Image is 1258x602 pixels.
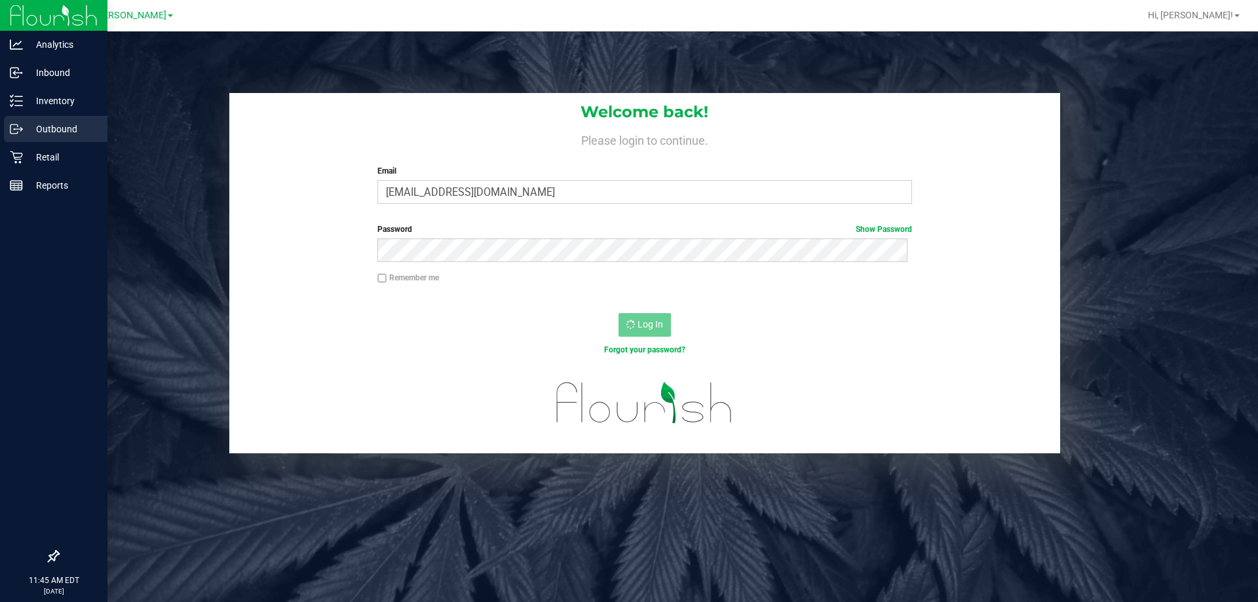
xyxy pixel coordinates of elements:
[377,225,412,234] span: Password
[23,121,102,137] p: Outbound
[377,165,911,177] label: Email
[23,178,102,193] p: Reports
[229,103,1060,121] h1: Welcome back!
[10,66,23,79] inline-svg: Inbound
[10,179,23,192] inline-svg: Reports
[23,93,102,109] p: Inventory
[619,313,671,337] button: Log In
[377,274,387,283] input: Remember me
[23,37,102,52] p: Analytics
[23,149,102,165] p: Retail
[541,369,748,436] img: flourish_logo.svg
[377,272,439,284] label: Remember me
[638,319,663,329] span: Log In
[23,65,102,81] p: Inbound
[604,345,685,354] a: Forgot your password?
[10,151,23,164] inline-svg: Retail
[10,122,23,136] inline-svg: Outbound
[10,94,23,107] inline-svg: Inventory
[6,586,102,596] p: [DATE]
[10,38,23,51] inline-svg: Analytics
[1148,10,1233,20] span: Hi, [PERSON_NAME]!
[856,225,912,234] a: Show Password
[6,574,102,586] p: 11:45 AM EDT
[229,131,1060,147] h4: Please login to continue.
[94,10,166,21] span: [PERSON_NAME]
